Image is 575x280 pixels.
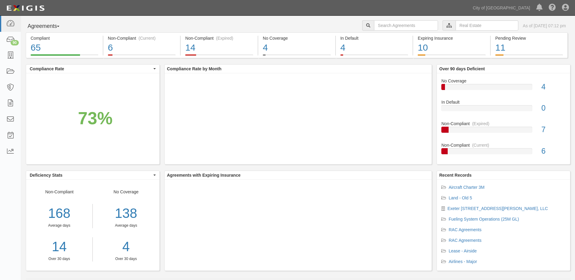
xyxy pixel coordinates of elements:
div: 7 [537,124,570,135]
div: 65 [31,41,98,54]
div: 4 [263,41,331,54]
div: (Current) [472,142,489,148]
a: Non-Compliant(Expired)14 [181,54,258,59]
a: No Coverage4 [441,78,566,99]
a: In Default0 [441,99,566,121]
input: Real Estate [456,20,518,31]
div: Non-Compliant (Expired) [185,35,253,41]
div: Non-Compliant (Current) [108,35,176,41]
a: Expiring Insurance10 [413,54,490,59]
div: No Coverage [437,78,570,84]
div: 6 [108,41,176,54]
div: 14 [185,41,253,54]
div: Non-Compliant [437,142,570,148]
div: 4 [340,41,408,54]
div: 4 [537,82,570,92]
a: Aircraft Charter 3M [449,185,484,190]
a: Non-Compliant(Expired)7 [441,121,566,142]
span: Deficiency Stats [30,172,152,178]
div: As of [DATE] 07:12 pm [523,23,566,29]
div: No Coverage [263,35,331,41]
a: Lease - Airside [449,248,477,253]
div: Non-Compliant [437,121,570,127]
div: 6 [537,146,570,157]
a: Fueling System Operations (25M GL) [449,217,519,222]
a: No Coverage4 [258,54,335,59]
a: Land - Old 5 [449,195,472,200]
a: In Default4 [336,54,413,59]
i: Help Center - Complianz [549,4,556,12]
div: 168 [26,204,92,223]
div: Compliant [31,35,98,41]
b: Compliance Rate by Month [167,66,222,71]
div: (Current) [139,35,155,41]
b: Over 90 days Deficient [439,66,485,71]
div: Pending Review [495,35,563,41]
a: 14 [26,237,92,256]
div: Expiring Insurance [418,35,486,41]
a: 4 [97,237,155,256]
a: RAC Agreements [449,227,481,232]
div: 138 [97,204,155,223]
div: Average days [97,223,155,228]
div: 90 [11,40,19,45]
div: In Default [340,35,408,41]
div: Average days [26,223,92,228]
span: Compliance Rate [30,66,152,72]
div: Non-Compliant [26,189,93,262]
a: Non-Compliant(Current)6 [441,142,566,159]
a: Compliant65 [26,54,103,59]
div: 0 [537,103,570,114]
div: (Expired) [216,35,233,41]
a: Pending Review11 [491,54,568,59]
a: City of [GEOGRAPHIC_DATA] [470,2,533,14]
div: In Default [437,99,570,105]
div: Over 30 days [26,256,92,262]
div: 10 [418,41,486,54]
img: logo-5460c22ac91f19d4615b14bd174203de0afe785f0fc80cf4dbbc73dc1793850b.png [5,3,46,14]
div: 11 [495,41,563,54]
input: Search Agreements [374,20,438,31]
div: Over 30 days [97,256,155,262]
button: Compliance Rate [26,65,159,73]
div: 73% [78,106,112,131]
a: RAC Agreements [449,238,481,243]
button: Agreements [26,20,71,32]
b: Recent Records [439,173,472,178]
button: Deficiency Stats [26,171,159,179]
div: No Coverage [93,189,159,262]
a: Non-Compliant(Current)6 [103,54,180,59]
a: Airlines - Major [449,259,477,264]
a: Exeter [STREET_ADDRESS][PERSON_NAME], LLC [447,206,548,211]
b: Agreements with Expiring Insurance [167,173,241,178]
div: (Expired) [472,121,490,127]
